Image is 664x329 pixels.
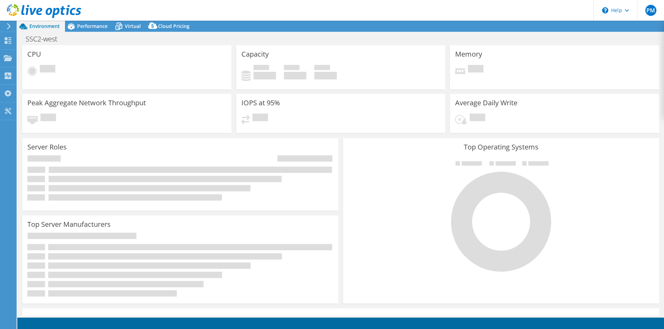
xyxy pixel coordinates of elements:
[252,114,268,123] span: Pending
[455,50,482,58] h3: Memory
[253,72,276,79] h4: 0 GiB
[241,99,280,107] h3: IOPS at 95%
[241,50,269,58] h3: Capacity
[284,72,306,79] h4: 0 GiB
[27,143,67,151] h3: Server Roles
[645,5,656,16] span: PM
[158,23,190,29] span: Cloud Pricing
[27,221,111,228] h3: Top Server Manufacturers
[468,65,483,74] span: Pending
[22,35,68,43] h1: SSC2-west
[253,65,269,72] span: Used
[27,99,146,107] h3: Peak Aggregate Network Throughput
[348,143,654,151] h3: Top Operating Systems
[77,23,108,29] span: Performance
[284,65,299,72] span: Free
[125,23,141,29] span: Virtual
[602,7,608,13] svg: \n
[470,114,485,123] span: Pending
[29,23,60,29] span: Environment
[455,99,517,107] h3: Average Daily Write
[40,65,55,74] span: Pending
[314,65,330,72] span: Total
[40,114,56,123] span: Pending
[314,72,337,79] h4: 0 GiB
[27,50,41,58] h3: CPU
